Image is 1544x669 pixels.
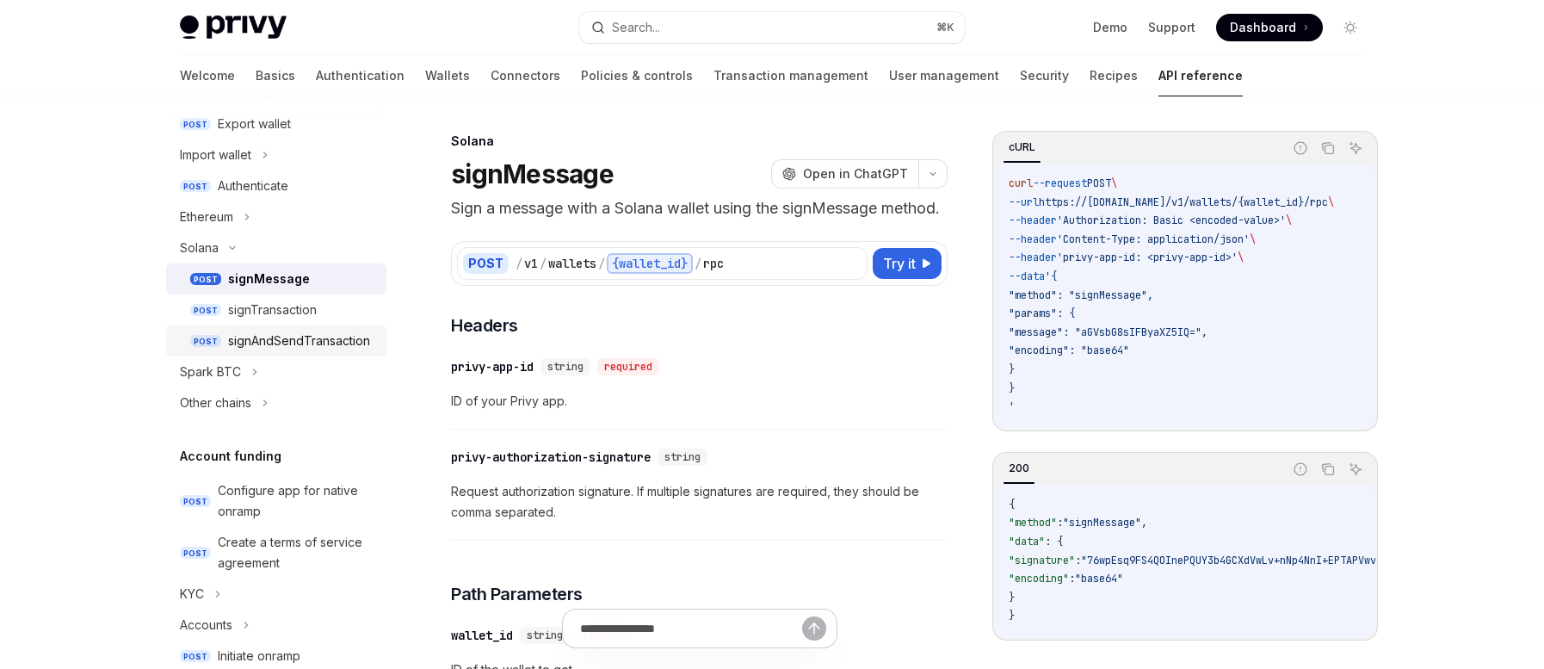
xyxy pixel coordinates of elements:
div: / [695,255,701,272]
div: / [598,255,605,272]
span: Dashboard [1230,19,1296,36]
button: Search...⌘K [579,12,965,43]
span: string [664,450,701,464]
span: "data" [1009,535,1045,548]
span: POST [180,180,211,193]
span: , [1141,516,1147,530]
a: POSTConfigure app for native onramp [166,475,386,527]
a: Security [1020,55,1069,96]
span: "signature" [1009,554,1075,567]
div: Export wallet [218,114,291,134]
span: 'Authorization: Basic <encoded-value>' [1057,214,1286,227]
span: } [1009,362,1015,376]
div: signAndSendTransaction [228,331,370,351]
button: Toggle dark mode [1337,14,1364,41]
span: "encoding" [1009,572,1069,585]
span: Request authorization signature. If multiple signatures are required, they should be comma separa... [451,481,948,523]
button: Ask AI [1344,137,1367,159]
div: Solana [451,133,948,150]
a: Wallets [425,55,470,96]
div: / [540,255,547,272]
button: Try it [873,248,942,279]
span: POST [190,335,221,348]
a: Support [1148,19,1195,36]
span: { [1009,498,1015,511]
div: Create a terms of service agreement [218,532,376,573]
a: Dashboard [1216,14,1323,41]
a: Connectors [491,55,560,96]
span: ' [1009,400,1015,413]
span: : [1069,572,1075,585]
span: "signMessage" [1063,516,1141,530]
span: 'Content-Type: application/json' [1057,232,1250,246]
div: Authenticate [218,176,288,196]
span: POST [180,650,211,663]
span: ID of your Privy app. [451,391,948,412]
div: signMessage [228,269,310,289]
img: light logo [180,15,287,40]
button: Report incorrect code [1289,458,1312,480]
span: \ [1111,177,1117,190]
div: privy-authorization-signature [451,449,651,466]
a: POSTExport wallet [166,108,386,139]
span: Open in ChatGPT [803,165,908,183]
div: POST [463,253,509,274]
span: \ [1328,195,1334,209]
div: KYC [180,584,204,604]
a: POSTsignTransaction [166,294,386,325]
a: POSTCreate a terms of service agreement [166,527,386,579]
span: : [1075,554,1081,567]
div: Other chains [180,393,251,413]
span: POST [180,495,211,508]
span: } [1009,591,1015,604]
span: "encoding": "base64" [1009,344,1129,357]
span: --data [1009,269,1045,283]
div: Configure app for native onramp [218,480,376,522]
span: Headers [451,313,518,338]
button: Ask AI [1344,458,1367,480]
div: rpc [703,255,724,272]
span: ⌘ K [936,21,954,34]
a: POSTsignMessage [166,263,386,294]
span: POST [190,273,221,286]
button: Report incorrect code [1289,137,1312,159]
div: Accounts [180,615,232,635]
span: --url [1009,195,1039,209]
span: Path Parameters [451,582,583,606]
span: 'privy-app-id: <privy-app-id>' [1057,251,1238,264]
span: \ [1286,214,1292,227]
div: required [597,358,659,375]
div: 200 [1004,458,1034,479]
div: cURL [1004,137,1041,158]
div: Import wallet [180,145,251,165]
h5: Account funding [180,446,281,467]
span: https://[DOMAIN_NAME]/v1/wallets/{wallet_id}/rpc [1039,195,1328,209]
span: : [1057,516,1063,530]
span: \ [1250,232,1256,246]
span: --header [1009,251,1057,264]
span: "method" [1009,516,1057,530]
div: signTransaction [228,300,317,320]
div: Solana [180,238,219,258]
span: string [547,360,584,374]
span: "base64" [1075,572,1123,585]
div: Initiate onramp [218,646,300,666]
a: API reference [1158,55,1243,96]
span: --request [1033,177,1087,190]
div: privy-app-id [451,358,534,375]
button: Copy the contents from the code block [1317,137,1339,159]
a: Recipes [1090,55,1138,96]
a: Welcome [180,55,235,96]
span: POST [190,304,221,317]
button: Copy the contents from the code block [1317,458,1339,480]
div: {wallet_id} [607,253,693,274]
div: Search... [612,17,660,38]
span: "message": "aGVsbG8sIFByaXZ5IQ=", [1009,325,1207,339]
a: Policies & controls [581,55,693,96]
a: POSTsignAndSendTransaction [166,325,386,356]
div: / [516,255,522,272]
a: User management [889,55,999,96]
span: \ [1238,251,1244,264]
div: Ethereum [180,207,233,227]
a: Authentication [316,55,405,96]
